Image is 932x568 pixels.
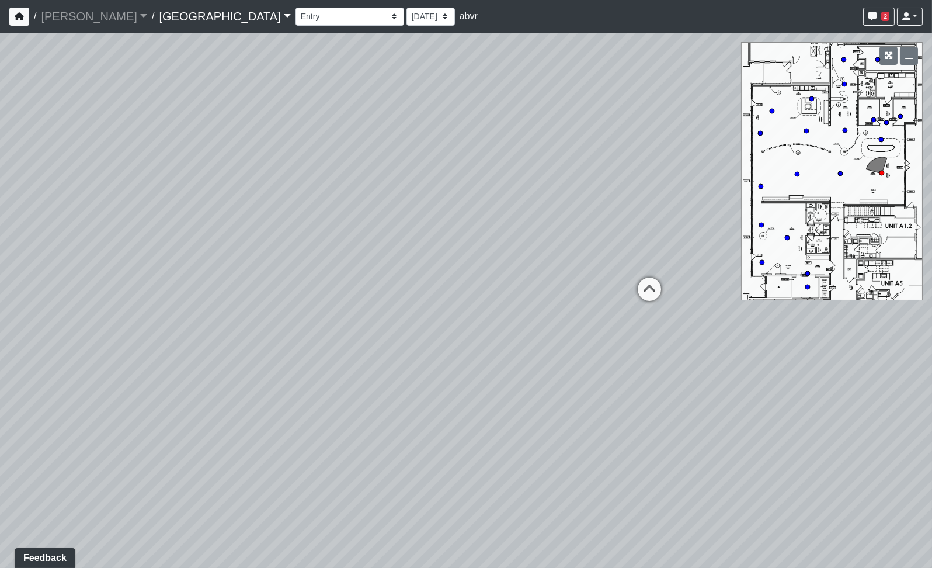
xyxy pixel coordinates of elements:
span: abvr [460,11,478,21]
iframe: Ybug feedback widget [9,545,78,568]
span: / [29,5,41,28]
span: 2 [881,12,889,21]
button: 2 [863,8,895,26]
a: [GEOGRAPHIC_DATA] [159,5,290,28]
span: / [147,5,159,28]
a: [PERSON_NAME] [41,5,147,28]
